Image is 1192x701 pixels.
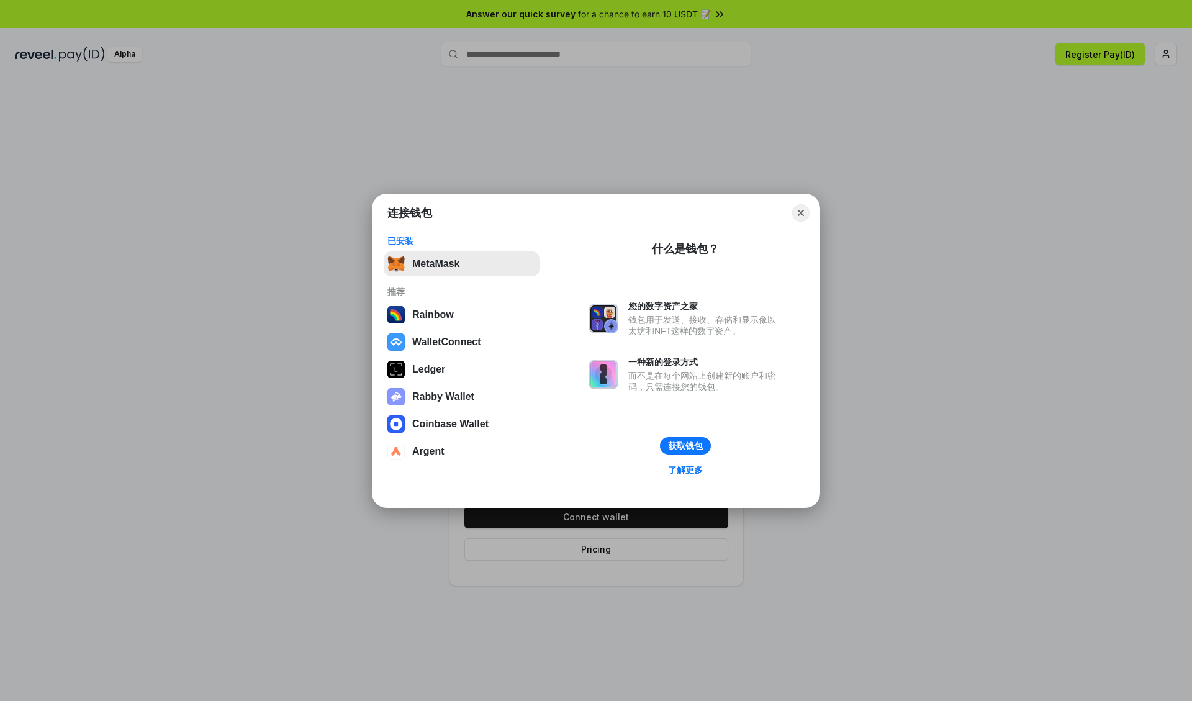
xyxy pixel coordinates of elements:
[387,333,405,351] img: svg+xml,%3Csvg%20width%3D%2228%22%20height%3D%2228%22%20viewBox%3D%220%200%2028%2028%22%20fill%3D...
[412,364,445,375] div: Ledger
[628,314,782,337] div: 钱包用于发送、接收、存储和显示像以太坊和NFT这样的数字资产。
[387,206,432,220] h1: 连接钱包
[412,309,454,320] div: Rainbow
[384,302,540,327] button: Rainbow
[660,437,711,455] button: 获取钱包
[384,412,540,436] button: Coinbase Wallet
[412,446,445,457] div: Argent
[661,462,710,478] a: 了解更多
[384,439,540,464] button: Argent
[589,360,618,389] img: svg+xml,%3Csvg%20xmlns%3D%22http%3A%2F%2Fwww.w3.org%2F2000%2Fsvg%22%20fill%3D%22none%22%20viewBox...
[628,356,782,368] div: 一种新的登录方式
[387,235,536,246] div: 已安装
[387,443,405,460] img: svg+xml,%3Csvg%20width%3D%2228%22%20height%3D%2228%22%20viewBox%3D%220%200%2028%2028%22%20fill%3D...
[412,418,489,430] div: Coinbase Wallet
[384,384,540,409] button: Rabby Wallet
[412,337,481,348] div: WalletConnect
[384,330,540,355] button: WalletConnect
[387,361,405,378] img: svg+xml,%3Csvg%20xmlns%3D%22http%3A%2F%2Fwww.w3.org%2F2000%2Fsvg%22%20width%3D%2228%22%20height%3...
[387,306,405,323] img: svg+xml,%3Csvg%20width%3D%22120%22%20height%3D%22120%22%20viewBox%3D%220%200%20120%20120%22%20fil...
[792,204,810,222] button: Close
[412,258,459,269] div: MetaMask
[628,301,782,312] div: 您的数字资产之家
[387,286,536,297] div: 推荐
[412,391,474,402] div: Rabby Wallet
[387,415,405,433] img: svg+xml,%3Csvg%20width%3D%2228%22%20height%3D%2228%22%20viewBox%3D%220%200%2028%2028%22%20fill%3D...
[384,251,540,276] button: MetaMask
[652,242,719,256] div: 什么是钱包？
[589,304,618,333] img: svg+xml,%3Csvg%20xmlns%3D%22http%3A%2F%2Fwww.w3.org%2F2000%2Fsvg%22%20fill%3D%22none%22%20viewBox...
[668,464,703,476] div: 了解更多
[628,370,782,392] div: 而不是在每个网站上创建新的账户和密码，只需连接您的钱包。
[387,255,405,273] img: svg+xml,%3Csvg%20fill%3D%22none%22%20height%3D%2233%22%20viewBox%3D%220%200%2035%2033%22%20width%...
[387,388,405,405] img: svg+xml,%3Csvg%20xmlns%3D%22http%3A%2F%2Fwww.w3.org%2F2000%2Fsvg%22%20fill%3D%22none%22%20viewBox...
[668,440,703,451] div: 获取钱包
[384,357,540,382] button: Ledger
